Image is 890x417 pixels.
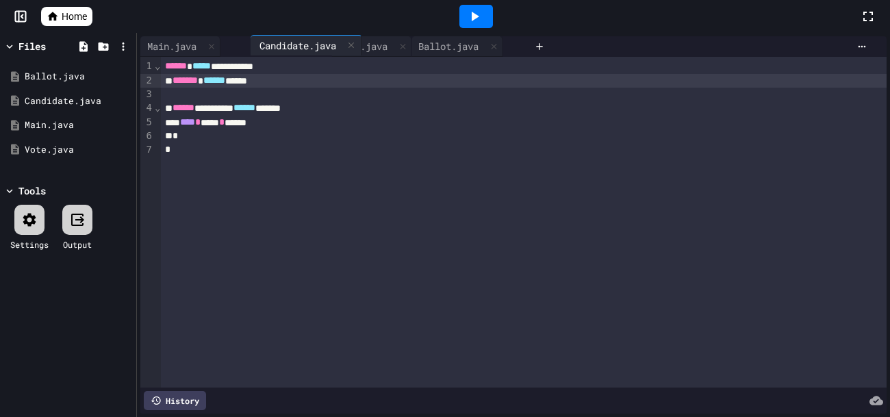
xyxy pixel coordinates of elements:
span: Fold line [154,60,161,71]
div: Main.java [25,118,131,132]
span: Fold line [154,102,161,113]
div: Candidate.java [25,94,131,108]
div: 3 [140,88,154,101]
div: Vote.java [25,143,131,157]
div: Tools [18,184,46,198]
div: 4 [140,101,154,116]
div: Ballot.java [25,70,131,84]
a: Home [41,7,92,26]
div: 5 [140,116,154,130]
div: Output [63,238,92,251]
div: 1 [140,60,154,74]
div: 6 [140,129,154,143]
div: 2 [140,74,154,88]
span: Home [62,10,87,23]
div: Files [18,39,46,53]
div: Settings [10,238,49,251]
div: History [144,391,206,410]
div: 7 [140,143,154,157]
